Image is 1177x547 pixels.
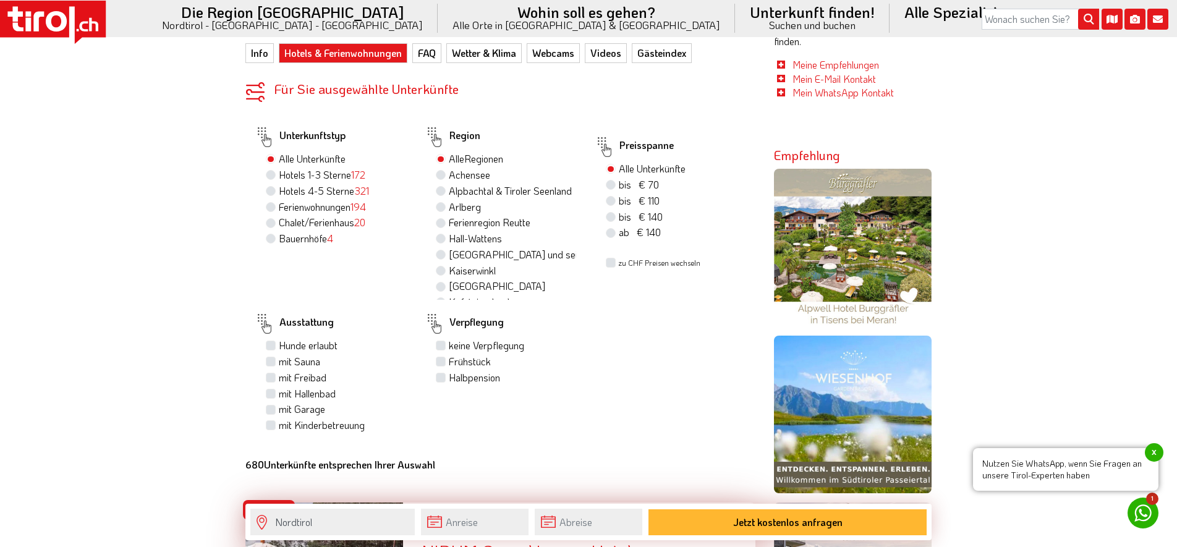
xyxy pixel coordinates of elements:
[279,200,366,214] label: Ferienwohnungen
[595,133,674,161] label: Preisspanne
[449,168,490,182] label: Achensee
[1145,443,1163,462] span: x
[449,200,481,214] label: Arlberg
[618,258,700,268] label: zu CHF Preisen wechseln
[354,216,365,229] span: 20
[449,371,500,384] label: Halbpension
[449,264,496,278] label: Kaiserwinkl
[449,248,574,261] label: [GEOGRAPHIC_DATA] und seine Feriendörfer
[279,168,365,182] label: Hotels 1-3 Sterne
[527,43,580,63] a: Webcams
[279,371,326,384] label: mit Freibad
[279,216,365,229] label: Chalet/Ferienhaus
[279,339,338,352] label: Hunde erlaubt
[449,184,572,198] label: Alpbachtal & Tiroler Seenland
[245,43,274,63] a: Info
[250,509,415,535] input: Wo soll's hingehen?
[449,355,491,368] label: Frühstück
[279,43,407,63] a: Hotels & Ferienwohnungen
[354,184,369,197] span: 321
[245,458,264,471] b: 680
[453,20,720,30] small: Alle Orte in [GEOGRAPHIC_DATA] & [GEOGRAPHIC_DATA]
[973,448,1158,491] span: Nutzen Sie WhatsApp, wenn Sie Fragen an unsere Tirol-Experten haben
[619,194,660,207] span: bis € 110
[351,168,365,181] span: 172
[245,458,435,471] b: Unterkünfte entsprechen Ihrer Auswahl
[449,279,545,293] label: [GEOGRAPHIC_DATA]
[1124,9,1145,30] i: Fotogalerie
[792,72,876,85] a: Mein E-Mail Kontakt
[449,295,509,309] label: Kufsteinerland
[351,200,366,213] span: 194
[255,123,346,151] label: Unterkunftstyp
[792,86,894,99] a: Mein WhatsApp Kontakt
[619,178,659,191] span: bis € 70
[1102,9,1123,30] i: Karte öffnen
[1128,498,1158,528] a: 1 Nutzen Sie WhatsApp, wenn Sie Fragen an unsere Tirol-Experten habenx
[535,509,642,535] input: Abreise
[425,310,504,338] label: Verpflegung
[449,232,502,245] label: Hall-Wattens
[750,20,875,30] small: Suchen und buchen
[279,355,320,368] label: mit Sauna
[619,162,686,176] label: Alle Unterkünfte
[792,58,879,71] a: Meine Empfehlungen
[255,310,334,338] label: Ausstattung
[449,216,530,229] label: Ferienregion Reutte
[279,184,369,198] label: Hotels 4-5 Sterne
[632,43,692,63] a: Gästeindex
[982,9,1099,30] input: Wonach suchen Sie?
[619,210,663,223] span: bis € 140
[648,509,927,535] button: Jetzt kostenlos anfragen
[774,336,932,493] img: wiesenhof-sommer.jpg
[449,152,503,166] label: Alle Regionen
[449,339,524,352] label: keine Verpflegung
[1147,9,1168,30] i: Kontakt
[412,43,441,63] a: FAQ
[619,226,661,239] span: ab € 140
[245,82,755,95] div: Für Sie ausgewählte Unterkünfte
[425,123,480,151] label: Region
[279,387,336,401] label: mit Hallenbad
[279,402,325,416] label: mit Garage
[446,43,522,63] a: Wetter & Klima
[774,147,840,163] strong: Empfehlung
[279,418,365,432] label: mit Kinderbetreuung
[279,152,346,166] label: Alle Unterkünfte
[774,169,932,326] img: burggraefler.jpg
[327,232,333,245] span: 4
[162,20,423,30] small: Nordtirol - [GEOGRAPHIC_DATA] - [GEOGRAPHIC_DATA]
[279,232,333,245] label: Bauernhöfe
[421,509,529,535] input: Anreise
[1146,493,1158,505] span: 1
[243,500,295,520] div: TOP Hotel
[585,43,627,63] a: Videos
